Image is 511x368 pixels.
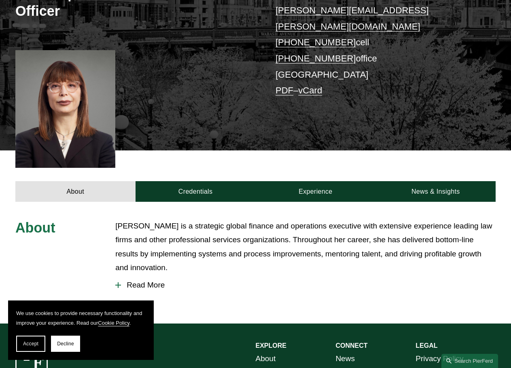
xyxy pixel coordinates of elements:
[256,352,276,366] a: About
[276,53,356,63] a: [PHONE_NUMBER]
[276,2,476,99] p: cell office [GEOGRAPHIC_DATA] –
[441,354,498,368] a: Search this site
[136,181,256,202] a: Credentials
[276,85,293,95] a: PDF
[416,352,463,366] a: Privacy Policy
[416,342,437,349] strong: LEGAL
[121,281,496,290] span: Read More
[256,342,286,349] strong: EXPLORE
[276,5,429,32] a: [PERSON_NAME][EMAIL_ADDRESS][PERSON_NAME][DOMAIN_NAME]
[15,220,55,235] span: About
[115,219,496,275] p: [PERSON_NAME] is a strategic global finance and operations executive with extensive experience le...
[8,300,154,360] section: Cookie banner
[115,275,496,296] button: Read More
[51,336,80,352] button: Decline
[16,309,146,328] p: We use cookies to provide necessary functionality and improve your experience. Read our .
[15,181,136,202] a: About
[298,85,322,95] a: vCard
[276,37,356,47] a: [PHONE_NUMBER]
[256,181,376,202] a: Experience
[335,352,355,366] a: News
[16,336,45,352] button: Accept
[335,342,367,349] strong: CONNECT
[57,341,74,347] span: Decline
[98,320,129,326] a: Cookie Policy
[375,181,496,202] a: News & Insights
[23,341,38,347] span: Accept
